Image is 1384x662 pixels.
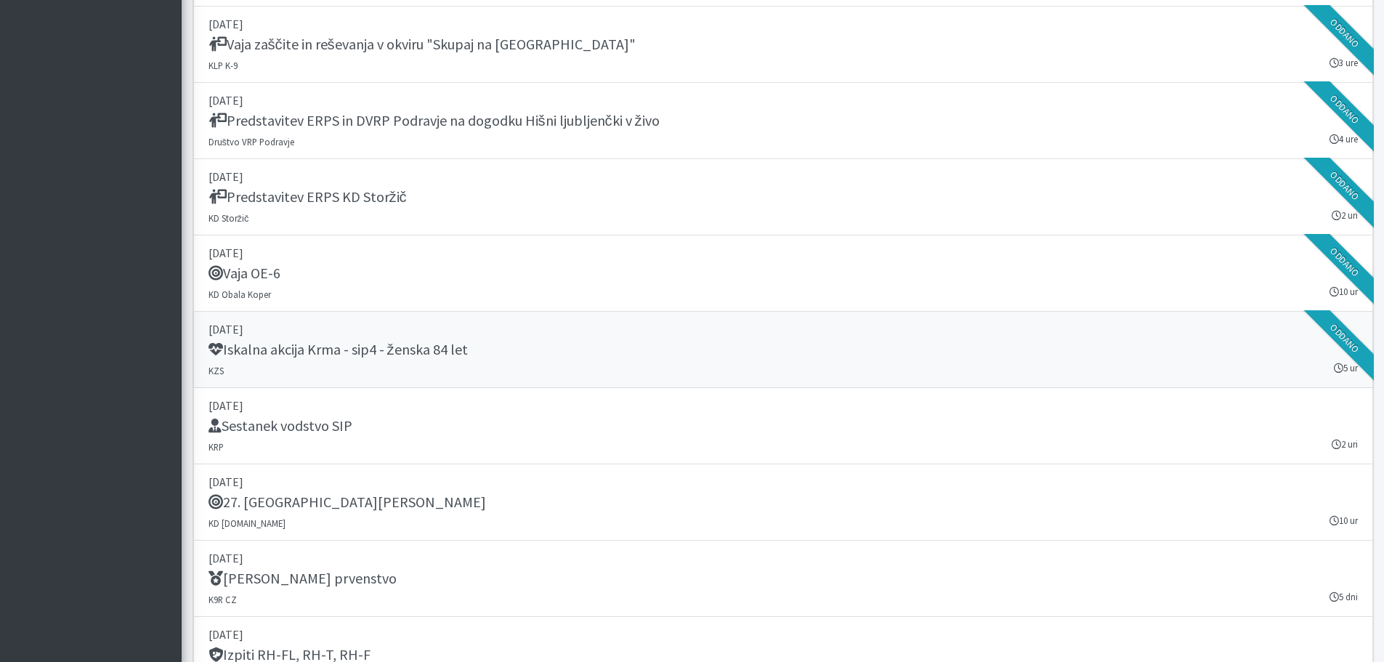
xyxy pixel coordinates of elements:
[209,549,1358,567] p: [DATE]
[1330,514,1358,528] small: 10 ur
[209,288,271,300] small: KD Obala Koper
[193,541,1373,617] a: [DATE] [PERSON_NAME] prvenstvo K9R CZ 5 dni
[209,493,486,511] h5: 27. [GEOGRAPHIC_DATA][PERSON_NAME]
[209,188,407,206] h5: Predstavitev ERPS KD Storžič
[1330,590,1358,604] small: 5 dni
[209,212,249,224] small: KD Storžič
[209,365,224,376] small: KZS
[209,473,1358,491] p: [DATE]
[209,320,1358,338] p: [DATE]
[209,265,280,282] h5: Vaja OE-6
[193,235,1373,312] a: [DATE] Vaja OE-6 KD Obala Koper 10 ur Oddano
[209,397,1358,414] p: [DATE]
[209,136,294,148] small: Društvo VRP Podravje
[193,7,1373,83] a: [DATE] Vaja zaščite in reševanja v okviru "Skupaj na [GEOGRAPHIC_DATA]" KLP K-9 3 ure Oddano
[209,60,238,71] small: KLP K-9
[1332,437,1358,451] small: 2 uri
[209,244,1358,262] p: [DATE]
[209,417,352,435] h5: Sestanek vodstvo SIP
[209,112,660,129] h5: Predstavitev ERPS in DVRP Podravje na dogodku Hišni ljubljenčki v živo
[209,168,1358,185] p: [DATE]
[193,464,1373,541] a: [DATE] 27. [GEOGRAPHIC_DATA][PERSON_NAME] KD [DOMAIN_NAME] 10 ur
[209,570,397,587] h5: [PERSON_NAME] prvenstvo
[209,36,636,53] h5: Vaja zaščite in reševanja v okviru "Skupaj na [GEOGRAPHIC_DATA]"
[193,83,1373,159] a: [DATE] Predstavitev ERPS in DVRP Podravje na dogodku Hišni ljubljenčki v živo Društvo VRP Podravj...
[209,517,286,529] small: KD [DOMAIN_NAME]
[209,341,468,358] h5: Iskalna akcija Krma - sip4 - ženska 84 let
[209,626,1358,643] p: [DATE]
[193,388,1373,464] a: [DATE] Sestanek vodstvo SIP KRP 2 uri
[193,312,1373,388] a: [DATE] Iskalna akcija Krma - sip4 - ženska 84 let KZS 5 ur Oddano
[209,92,1358,109] p: [DATE]
[209,15,1358,33] p: [DATE]
[193,159,1373,235] a: [DATE] Predstavitev ERPS KD Storžič KD Storžič 2 uri Oddano
[209,441,224,453] small: KRP
[209,594,237,605] small: K9R CZ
